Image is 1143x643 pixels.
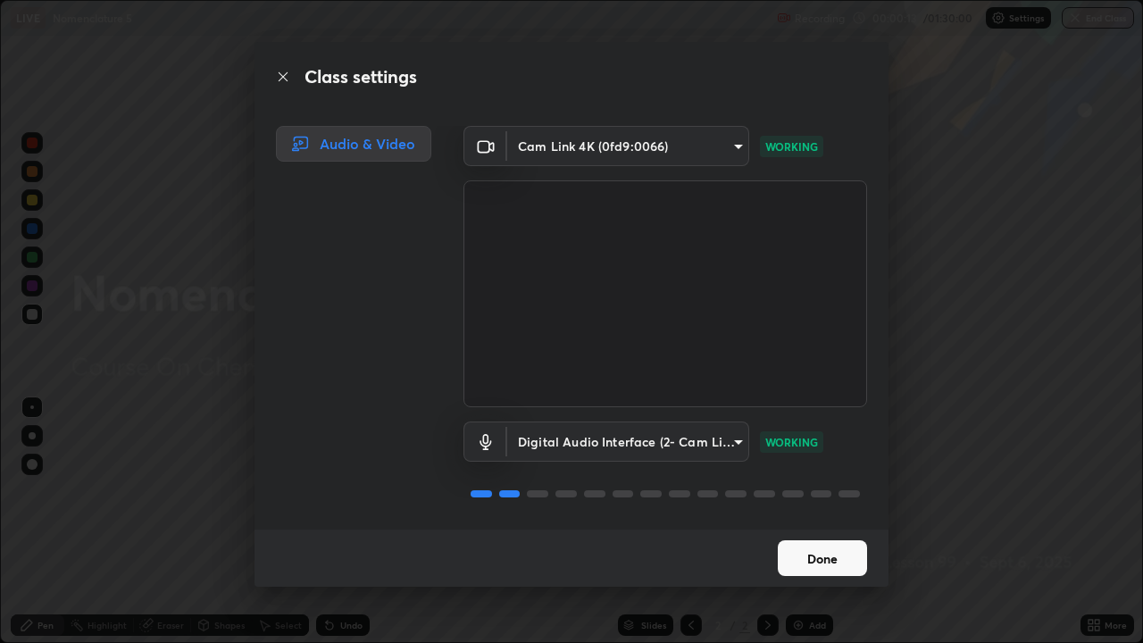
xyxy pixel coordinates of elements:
div: Cam Link 4K (0fd9:0066) [507,126,749,166]
div: Cam Link 4K (0fd9:0066) [507,422,749,462]
div: Audio & Video [276,126,431,162]
p: WORKING [765,434,818,450]
button: Done [778,540,867,576]
h2: Class settings [305,63,417,90]
p: WORKING [765,138,818,154]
